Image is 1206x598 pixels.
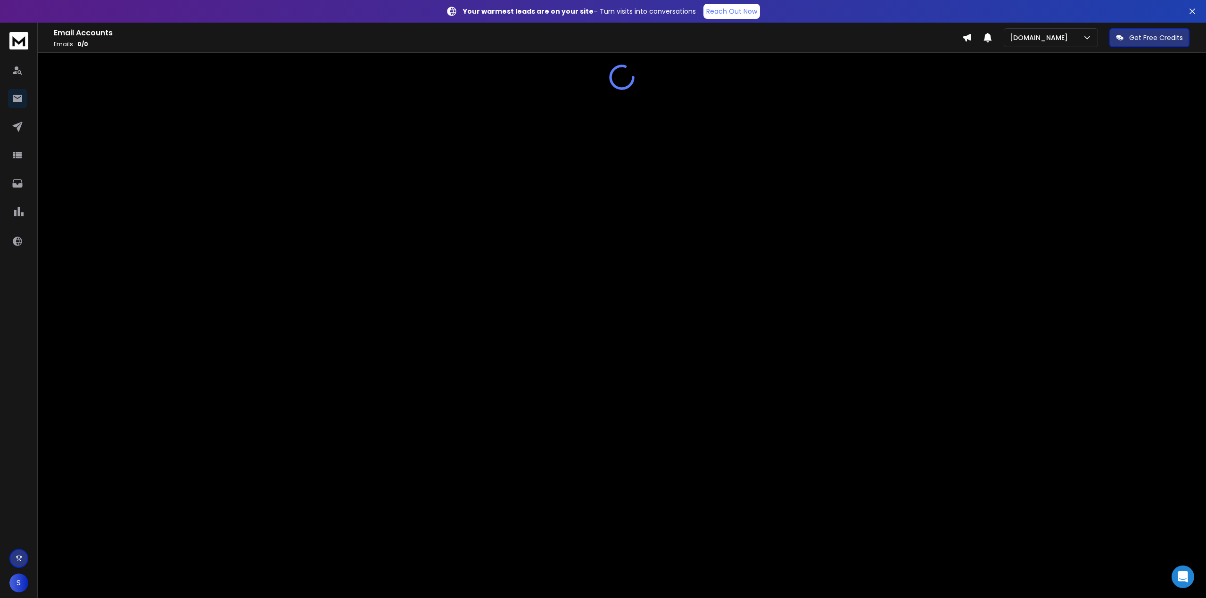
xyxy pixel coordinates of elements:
[77,40,88,48] span: 0 / 0
[9,32,28,49] img: logo
[9,573,28,592] button: S
[54,27,962,39] h1: Email Accounts
[1172,565,1194,588] div: Open Intercom Messenger
[463,7,696,16] p: – Turn visits into conversations
[1109,28,1189,47] button: Get Free Credits
[1010,33,1072,42] p: [DOMAIN_NAME]
[703,4,760,19] a: Reach Out Now
[54,41,962,48] p: Emails :
[1129,33,1183,42] p: Get Free Credits
[706,7,757,16] p: Reach Out Now
[463,7,594,16] strong: Your warmest leads are on your site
